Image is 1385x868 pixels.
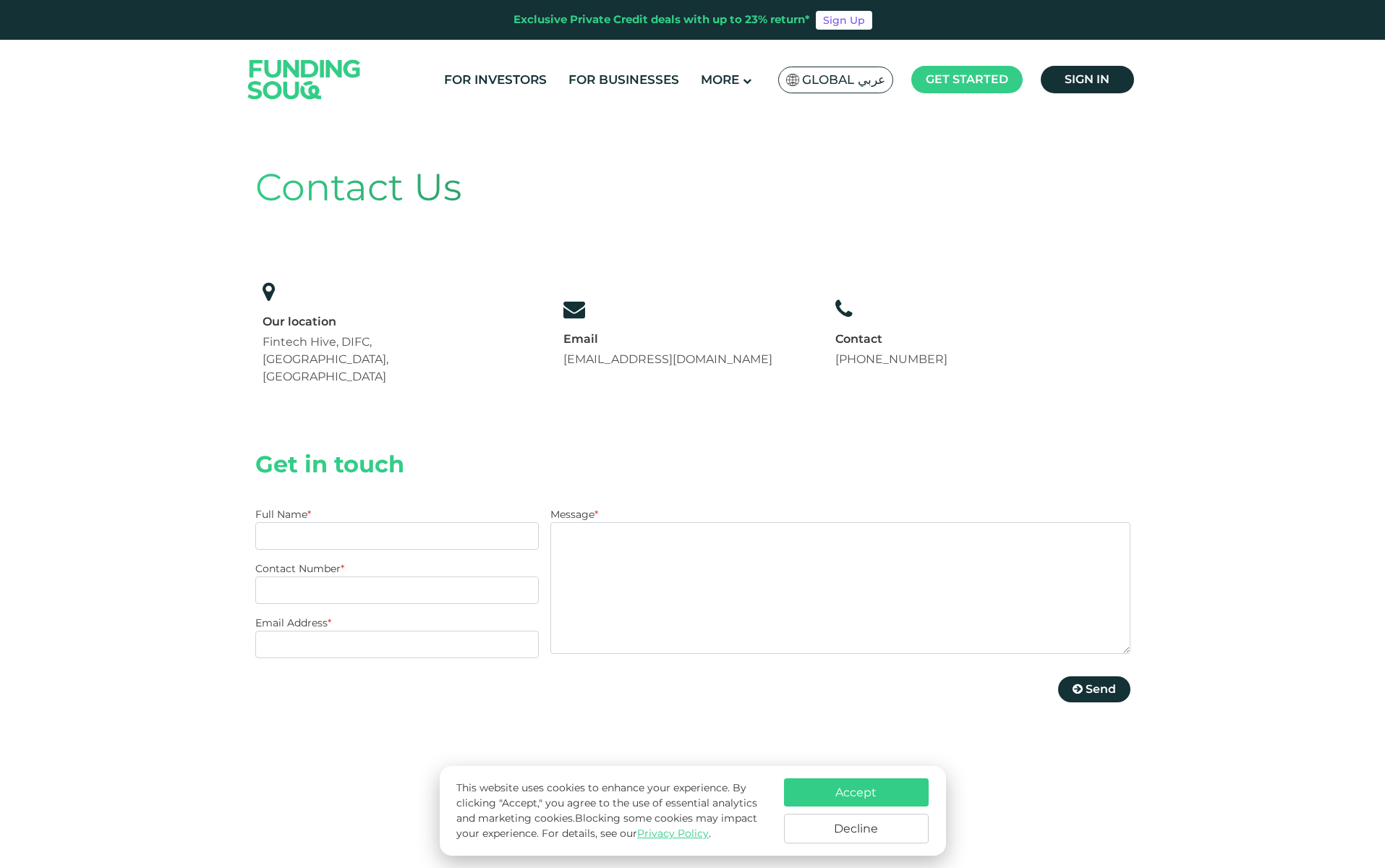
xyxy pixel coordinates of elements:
span: Global عربي [802,72,885,88]
a: Sign Up [816,11,872,30]
label: Contact Number [255,562,344,575]
label: Message [550,508,598,521]
a: For Investors [440,68,550,92]
span: Blocking some cookies may impact your experience. [456,812,757,840]
a: [PHONE_NUMBER] [835,352,947,366]
span: More [701,72,739,87]
div: Exclusive Private Credit deals with up to 23% return* [513,12,810,28]
button: Decline [784,814,929,843]
div: Our location [263,314,500,330]
div: Contact [835,331,947,347]
div: Email [563,331,772,347]
label: Full Name [255,508,311,521]
span: Fintech Hive, DIFC, [GEOGRAPHIC_DATA], [GEOGRAPHIC_DATA] [263,335,388,383]
a: Sign in [1041,66,1134,93]
div: Contact Us [255,159,1130,216]
label: Email Address [255,616,331,629]
a: [EMAIL_ADDRESS][DOMAIN_NAME] [563,352,772,366]
span: Get started [926,72,1008,86]
iframe: reCAPTCHA [550,665,770,722]
span: Send [1086,682,1116,696]
img: Logo [234,43,375,116]
h2: Get in touch [255,451,1130,478]
a: For Businesses [565,68,683,92]
p: This website uses cookies to enhance your experience. By clicking "Accept," you agree to the use ... [456,780,769,841]
img: SA Flag [786,74,799,86]
span: Sign in [1065,72,1109,86]
a: Privacy Policy [637,827,709,840]
button: Send [1058,676,1130,702]
button: Accept [784,778,929,807]
span: For details, see our . [542,827,711,840]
